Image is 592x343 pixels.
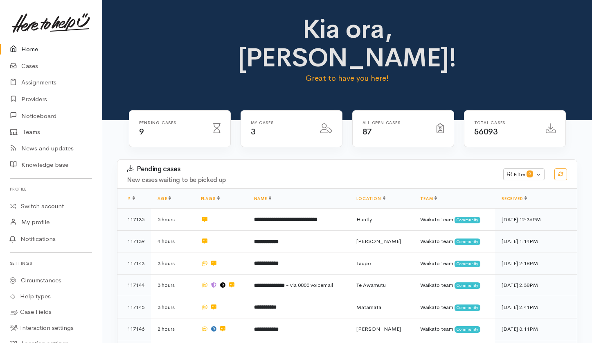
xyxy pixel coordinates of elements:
span: Community [455,217,480,223]
a: Flags [201,196,220,201]
td: Waikato team [414,318,495,340]
td: Waikato team [414,230,495,252]
h3: Pending cases [127,165,493,173]
a: Received [502,196,527,201]
td: [DATE] 2:38PM [495,274,577,296]
h6: My cases [251,120,310,125]
h6: Settings [10,258,92,269]
td: 117146 [117,318,151,340]
span: 0 [527,170,533,177]
td: Waikato team [414,274,495,296]
a: Team [420,196,437,201]
td: 117139 [117,230,151,252]
td: [DATE] 3:11PM [495,318,577,340]
h6: Pending cases [139,120,203,125]
h6: Profile [10,184,92,195]
span: Community [455,304,480,311]
td: 4 hours [151,230,194,252]
span: 56093 [474,127,498,137]
a: Age [158,196,171,201]
td: [DATE] 2:18PM [495,252,577,275]
h1: Kia ora, [PERSON_NAME]! [234,15,460,73]
span: Huntly [356,216,372,223]
a: Name [254,196,271,201]
span: Community [455,326,480,333]
p: Great to have you here! [234,73,460,84]
span: Taupō [356,260,371,267]
td: [DATE] 12:36PM [495,209,577,231]
span: Community [455,261,480,267]
td: Waikato team [414,296,495,318]
span: [PERSON_NAME] [356,325,401,332]
h6: All Open cases [362,120,427,125]
td: 2 hours [151,318,194,340]
a: # [127,196,135,201]
span: [PERSON_NAME] [356,238,401,245]
span: Community [455,282,480,289]
td: 3 hours [151,274,194,296]
a: Location [356,196,385,201]
td: 117135 [117,209,151,231]
h6: Total cases [474,120,536,125]
td: Waikato team [414,209,495,231]
td: 3 hours [151,252,194,275]
span: Community [455,239,480,245]
span: - via 0800 voicemail [286,282,333,288]
td: Waikato team [414,252,495,275]
span: 3 [251,127,256,137]
td: 117144 [117,274,151,296]
td: 3 hours [151,296,194,318]
td: [DATE] 2:41PM [495,296,577,318]
td: [DATE] 1:14PM [495,230,577,252]
td: 5 hours [151,209,194,231]
span: Matamata [356,304,381,311]
td: 117145 [117,296,151,318]
span: Te Awamutu [356,282,386,288]
h4: New cases waiting to be picked up [127,177,493,184]
span: 87 [362,127,372,137]
td: 117143 [117,252,151,275]
button: Filter0 [503,168,545,181]
span: 9 [139,127,144,137]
